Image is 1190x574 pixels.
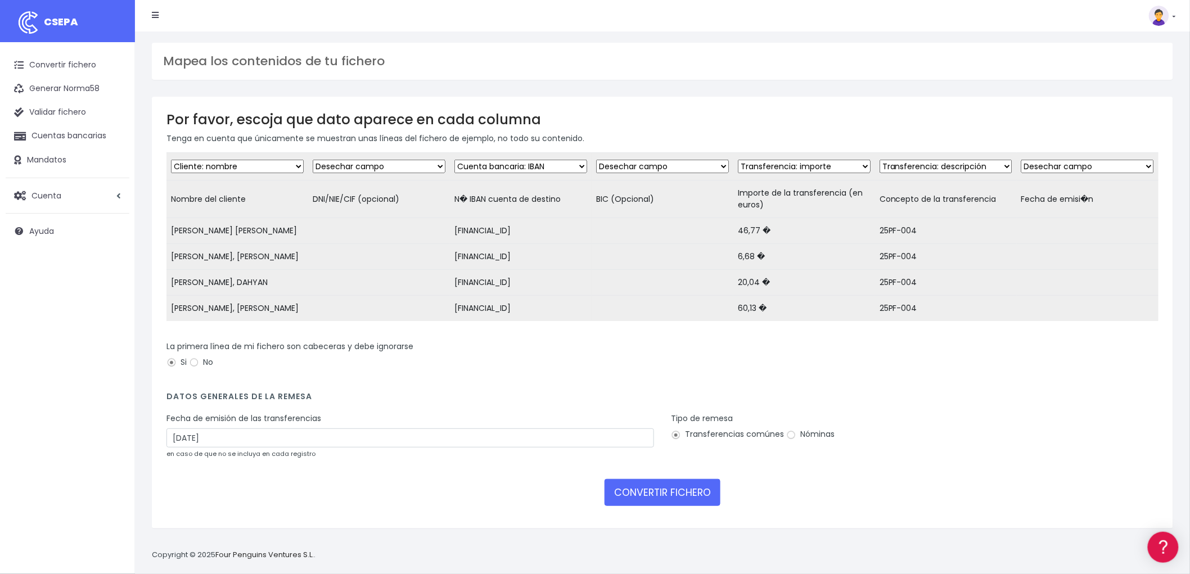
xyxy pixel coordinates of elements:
a: Mandatos [6,148,129,172]
div: Convertir ficheros [11,124,214,135]
td: [PERSON_NAME], [PERSON_NAME] [166,296,308,322]
p: Copyright © 2025 . [152,549,315,561]
label: No [189,356,213,368]
h3: Por favor, escoja que dato aparece en cada columna [166,111,1159,128]
a: Videotutoriales [11,177,214,195]
a: Información general [11,96,214,113]
a: Four Penguins Ventures S.L. [215,549,314,560]
div: Facturación [11,223,214,234]
td: [PERSON_NAME], [PERSON_NAME] [166,244,308,270]
span: Cuenta [31,189,61,201]
small: en caso de que no se incluya en cada registro [166,449,315,458]
a: API [11,287,214,305]
td: [FINANCIAL_ID] [450,244,592,270]
td: 25PF-004 [875,244,1017,270]
span: Ayuda [29,225,54,237]
td: DNI/NIE/CIF (opcional) [308,180,450,218]
label: Tipo de remesa [671,413,733,424]
button: Contáctanos [11,301,214,320]
td: [FINANCIAL_ID] [450,296,592,322]
div: Información general [11,78,214,89]
h3: Mapea los contenidos de tu fichero [163,54,1162,69]
h4: Datos generales de la remesa [166,392,1159,407]
td: 25PF-004 [875,218,1017,244]
td: 46,77 � [733,218,875,244]
label: La primera línea de mi fichero son cabeceras y debe ignorarse [166,341,413,352]
td: N� IBAN cuenta de destino [450,180,592,218]
img: profile [1149,6,1169,26]
label: Fecha de emisión de las transferencias [166,413,321,424]
a: Perfiles de empresas [11,195,214,212]
td: 6,68 � [733,244,875,270]
td: 60,13 � [733,296,875,322]
a: Convertir fichero [6,53,129,77]
td: [FINANCIAL_ID] [450,218,592,244]
td: Fecha de emisi�n [1017,180,1159,218]
td: 25PF-004 [875,296,1017,322]
a: Generar Norma58 [6,77,129,101]
div: Programadores [11,270,214,281]
td: 20,04 � [733,270,875,296]
a: Cuenta [6,184,129,207]
label: Transferencias comúnes [671,428,784,440]
td: BIC (Opcional) [592,180,733,218]
a: Cuentas bancarias [6,124,129,148]
a: Formatos [11,142,214,160]
a: General [11,241,214,259]
button: CONVERTIR FICHERO [605,479,720,506]
td: [FINANCIAL_ID] [450,270,592,296]
p: Tenga en cuenta que únicamente se muestran unas líneas del fichero de ejemplo, no todo su contenido. [166,132,1159,144]
a: Ayuda [6,219,129,243]
a: Problemas habituales [11,160,214,177]
a: POWERED BY ENCHANT [155,324,217,335]
label: Si [166,356,187,368]
td: Concepto de la transferencia [875,180,1017,218]
td: Importe de la transferencia (en euros) [733,180,875,218]
td: [PERSON_NAME], DAHYAN [166,270,308,296]
td: 25PF-004 [875,270,1017,296]
span: CSEPA [44,15,78,29]
td: [PERSON_NAME] [PERSON_NAME] [166,218,308,244]
td: Nombre del cliente [166,180,308,218]
img: logo [14,8,42,37]
a: Validar fichero [6,101,129,124]
label: Nóminas [786,428,835,440]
